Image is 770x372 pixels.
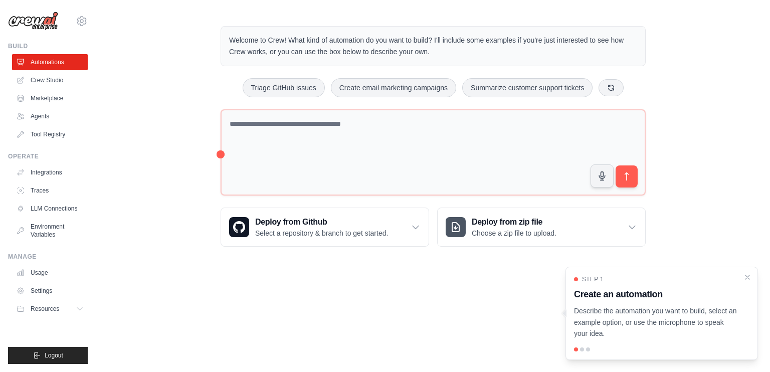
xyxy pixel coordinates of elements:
div: Manage [8,253,88,261]
a: Tool Registry [12,126,88,142]
a: Marketplace [12,90,88,106]
img: Logo [8,12,58,31]
span: Resources [31,305,59,313]
button: Summarize customer support tickets [462,78,593,97]
a: Automations [12,54,88,70]
p: Select a repository & branch to get started. [255,228,388,238]
a: Environment Variables [12,219,88,243]
span: Logout [45,351,63,359]
iframe: Chat Widget [720,324,770,372]
div: Build [8,42,88,50]
p: Choose a zip file to upload. [472,228,556,238]
h3: Deploy from zip file [472,216,556,228]
p: Describe the automation you want to build, select an example option, or use the microphone to spe... [574,305,737,339]
h3: Create an automation [574,287,737,301]
button: Create email marketing campaigns [331,78,456,97]
div: Operate [8,152,88,160]
a: Settings [12,283,88,299]
h3: Deploy from Github [255,216,388,228]
button: Resources [12,301,88,317]
button: Close walkthrough [743,273,751,281]
span: Step 1 [582,275,604,283]
p: Welcome to Crew! What kind of automation do you want to build? I'll include some examples if you'... [229,35,637,58]
a: Crew Studio [12,72,88,88]
a: Usage [12,265,88,281]
a: LLM Connections [12,201,88,217]
button: Logout [8,347,88,364]
a: Agents [12,108,88,124]
a: Traces [12,182,88,199]
a: Integrations [12,164,88,180]
button: Triage GitHub issues [243,78,325,97]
